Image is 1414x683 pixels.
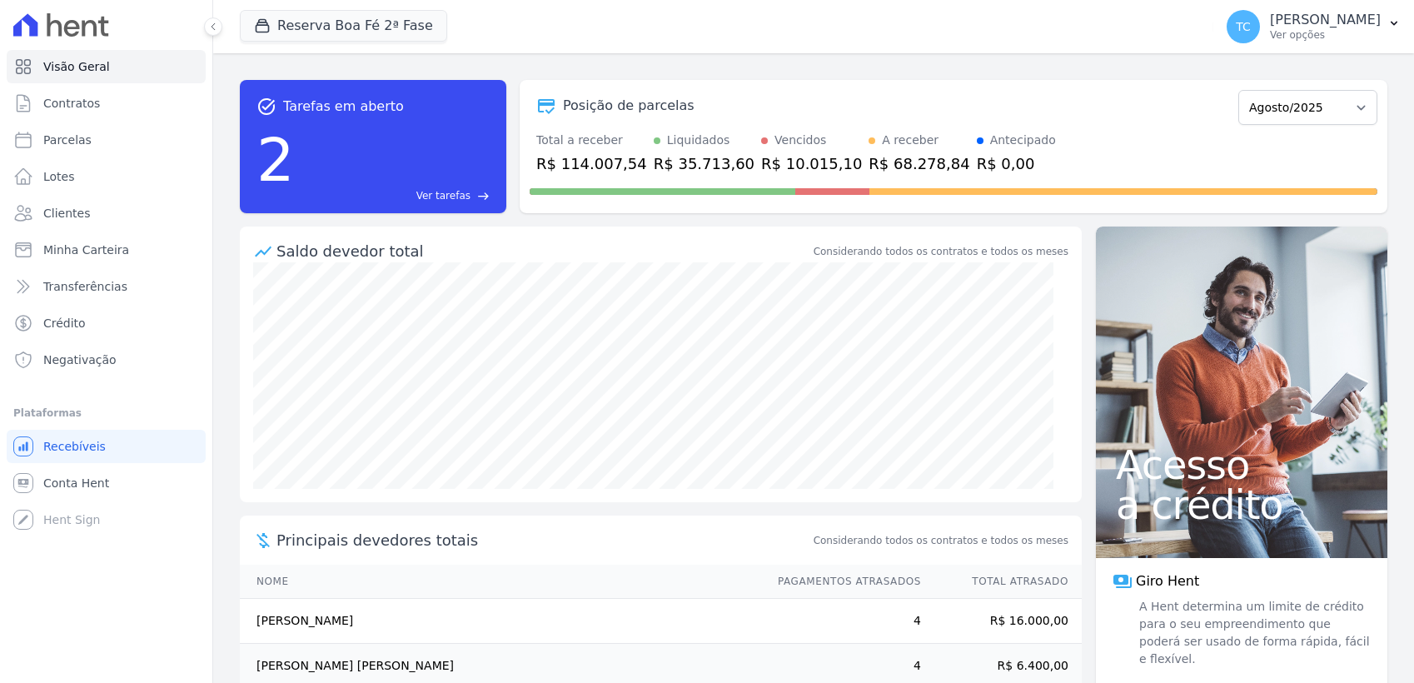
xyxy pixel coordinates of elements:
[43,438,106,455] span: Recebíveis
[43,315,86,332] span: Crédito
[43,242,129,258] span: Minha Carteira
[667,132,730,149] div: Liquidados
[7,87,206,120] a: Contratos
[7,160,206,193] a: Lotes
[1136,571,1199,591] span: Giro Hent
[762,565,922,599] th: Pagamentos Atrasados
[536,132,647,149] div: Total a receber
[43,58,110,75] span: Visão Geral
[256,97,276,117] span: task_alt
[1116,485,1367,525] span: a crédito
[43,205,90,222] span: Clientes
[256,117,295,203] div: 2
[774,132,826,149] div: Vencidos
[276,529,810,551] span: Principais devedores totais
[7,123,206,157] a: Parcelas
[240,565,762,599] th: Nome
[43,278,127,295] span: Transferências
[7,430,206,463] a: Recebíveis
[43,351,117,368] span: Negativação
[43,95,100,112] span: Contratos
[416,188,471,203] span: Ver tarefas
[814,533,1068,548] span: Considerando todos os contratos e todos os meses
[7,233,206,267] a: Minha Carteira
[43,168,75,185] span: Lotes
[7,197,206,230] a: Clientes
[761,152,862,175] div: R$ 10.015,10
[762,599,922,644] td: 4
[240,599,762,644] td: [PERSON_NAME]
[990,132,1056,149] div: Antecipado
[13,403,199,423] div: Plataformas
[1270,28,1381,42] p: Ver opções
[7,307,206,340] a: Crédito
[1236,21,1251,32] span: TC
[882,132,939,149] div: A receber
[7,343,206,376] a: Negativação
[1270,12,1381,28] p: [PERSON_NAME]
[654,152,754,175] div: R$ 35.713,60
[922,599,1082,644] td: R$ 16.000,00
[1136,598,1371,668] span: A Hent determina um limite de crédito para o seu empreendimento que poderá ser usado de forma ráp...
[1116,445,1367,485] span: Acesso
[301,188,490,203] a: Ver tarefas east
[43,132,92,148] span: Parcelas
[7,50,206,83] a: Visão Geral
[276,240,810,262] div: Saldo devedor total
[563,96,695,116] div: Posição de parcelas
[283,97,404,117] span: Tarefas em aberto
[814,244,1068,259] div: Considerando todos os contratos e todos os meses
[7,270,206,303] a: Transferências
[922,565,1082,599] th: Total Atrasado
[1213,3,1414,50] button: TC [PERSON_NAME] Ver opções
[869,152,969,175] div: R$ 68.278,84
[477,190,490,202] span: east
[240,10,447,42] button: Reserva Boa Fé 2ª Fase
[43,475,109,491] span: Conta Hent
[7,466,206,500] a: Conta Hent
[536,152,647,175] div: R$ 114.007,54
[977,152,1056,175] div: R$ 0,00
